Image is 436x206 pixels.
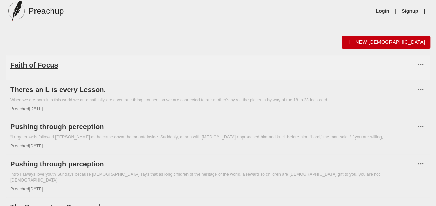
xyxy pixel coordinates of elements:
a: Pushing through perception [10,121,415,132]
span: Preached [DATE] [10,144,43,148]
a: Theres an L is every Lesson. [10,84,415,95]
span: Preached [DATE] [10,106,43,111]
li: | [421,8,428,14]
div: “Large crowds followed [PERSON_NAME] as he came down the mountainside. Suddenly, a man with [MEDI... [10,134,426,140]
img: preachup-logo.png [8,1,25,21]
div: Intro I always love youth Sundays because [DEMOGRAPHIC_DATA] says that as long children of the he... [10,172,426,183]
div: When we are born into this world we automatically are given one thing, connection we are connecte... [10,97,426,103]
a: Signup [402,8,418,14]
iframe: Drift Widget Chat Controller [402,172,428,198]
li: | [392,8,399,14]
button: New [DEMOGRAPHIC_DATA] [342,36,430,49]
span: New [DEMOGRAPHIC_DATA] [347,38,425,47]
span: Preached [DATE] [10,187,43,192]
h5: Preachup [28,6,64,17]
a: Faith of Focus [10,60,415,71]
a: Login [376,8,389,14]
a: Pushing through perception [10,158,415,169]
